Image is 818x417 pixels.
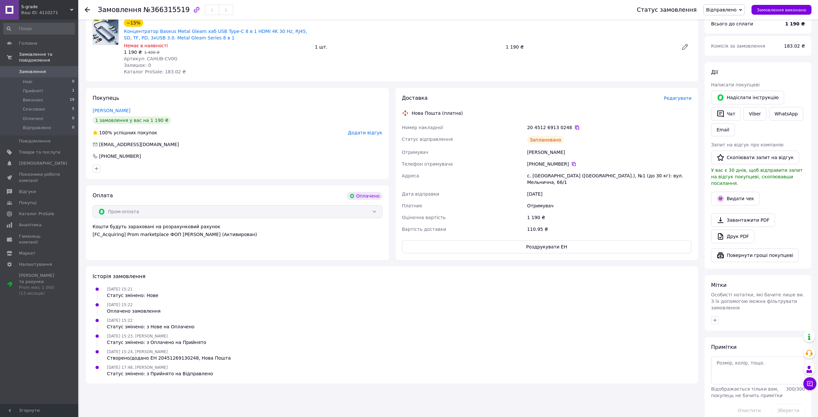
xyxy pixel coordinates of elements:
[93,231,382,238] div: [FC_Acquiring] Prom marketplace ФОП [PERSON_NAME] (Активирован)
[23,88,43,94] span: Прийняті
[19,69,46,75] span: Замовлення
[678,40,692,53] a: Редагувати
[19,261,52,267] span: Налаштування
[711,107,741,121] button: Чат
[402,227,446,232] span: Вартість доставки
[107,334,168,338] span: [DATE] 15:23, [PERSON_NAME]
[711,292,804,310] span: Особисті нотатки, які бачите лише ви. З їх допомогою можна фільтрувати замовлення
[107,370,213,377] div: Статус змінено: з Прийнято на Відправлено
[85,7,90,13] div: Повернутися назад
[93,192,113,199] span: Оплата
[19,138,51,144] span: Повідомлення
[93,19,118,45] img: Концентратор Baseus Metal Gleam хаб USB Type-C 8 в 1 HDMI 4K 30 Hz, RJ45, SD, TF, PD, 3xUSB 3.0. ...
[23,106,45,112] span: Скасовані
[107,350,168,354] span: [DATE] 15:24, [PERSON_NAME]
[124,56,177,61] span: Артикул: CAHUB-CV0G
[402,150,428,155] span: Отримувач
[93,95,119,101] span: Покупець
[711,43,765,49] span: Комісія за замовлення
[785,21,805,26] b: 1 190 ₴
[98,6,141,14] span: Замовлення
[526,146,693,158] div: [PERSON_NAME]
[743,107,766,121] a: Viber
[711,142,783,147] span: Запит на відгук про компанію
[751,5,811,15] button: Замовлення виконано
[99,142,179,147] span: [EMAIL_ADDRESS][DOMAIN_NAME]
[711,69,718,75] span: Дії
[93,129,157,136] div: успішних покупок
[124,29,307,40] a: Концентратор Baseus Metal Gleam хаб USB Type-C 8 в 1 HDMI 4K 30 Hz, RJ45, SD, TF, PD, 3xUSB 3.0. ...
[711,230,754,243] a: Друк PDF
[19,285,60,296] div: Prom мікс 1 000 (13 місяців)
[124,19,143,27] div: −15%
[784,43,805,49] span: 183.02 ₴
[144,50,159,55] span: 1 400 ₴
[93,273,145,279] span: Історія замовлення
[526,170,693,188] div: с. [GEOGRAPHIC_DATA] ([GEOGRAPHIC_DATA].), №1 (до 30 кг): вул. Мельнична, 66/1
[72,88,74,94] span: 1
[19,222,41,228] span: Аналітика
[93,108,130,113] a: [PERSON_NAME]
[526,188,693,200] div: [DATE]
[402,95,428,101] span: Доставка
[711,192,760,205] button: Видати чек
[402,203,423,208] span: Платник
[19,233,60,245] span: Гаманець компанії
[711,248,799,262] button: Повернути гроші покупцеві
[72,106,74,112] span: 5
[107,323,194,330] div: Статус змінено: з Нове на Оплачено
[124,43,168,48] span: Немає в наявності
[23,79,32,85] span: Нові
[786,386,805,392] span: 300 / 300
[664,96,692,101] span: Редагувати
[711,282,727,288] span: Мітки
[711,151,799,164] button: Скопіювати запит на відгук
[526,223,693,235] div: 110.95 ₴
[107,355,231,361] div: Створено/додано ЕН 20451269130248, Нова Пошта
[98,153,141,159] div: [PHONE_NUMBER]
[711,386,782,398] span: Відображається тільки вам, покупець не бачить примітки
[402,173,419,178] span: Адреса
[503,42,676,52] div: 1 190 ₴
[348,130,382,135] span: Додати відгук
[769,107,803,121] a: WhatsApp
[711,82,760,87] span: Написати покупцеві
[803,377,816,390] button: Чат з покупцем
[410,110,465,116] div: Нова Пошта (платна)
[107,318,133,323] span: [DATE] 15:22
[107,292,158,299] div: Статус змінено: Нове
[19,250,36,256] span: Маркет
[757,7,806,12] span: Замовлення виконано
[93,116,171,124] div: 1 замовлення у вас на 1 190 ₴
[402,215,446,220] span: Оціночна вартість
[711,21,753,26] span: Всього до сплати
[312,42,503,52] div: 1 шт.
[402,161,453,167] span: Телефон отримувача
[19,149,60,155] span: Товари та послуги
[72,125,74,131] span: 0
[711,213,775,227] a: Завантажити PDF
[72,116,74,122] span: 0
[107,303,133,307] span: [DATE] 15:22
[402,240,692,253] button: Роздрукувати ЕН
[402,125,443,130] span: Номер накладної
[711,344,736,350] span: Примітки
[23,125,51,131] span: Відправлено
[143,6,190,14] span: №366315519
[711,123,735,136] button: Email
[107,287,133,291] span: [DATE] 15:21
[402,191,439,197] span: Дата відправки
[99,130,112,135] span: 100%
[124,63,151,68] span: Залишок: 0
[19,189,36,195] span: Відгуки
[19,40,37,46] span: Головна
[526,212,693,223] div: 1 190 ₴
[70,97,74,103] span: 19
[107,308,160,314] div: Оплачено замовлення
[3,23,75,35] input: Пошук
[527,161,692,167] div: [PHONE_NUMBER]
[526,200,693,212] div: Отримувач
[19,200,37,206] span: Покупці
[19,171,60,183] span: Показники роботи компанії
[19,160,67,166] span: [DEMOGRAPHIC_DATA]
